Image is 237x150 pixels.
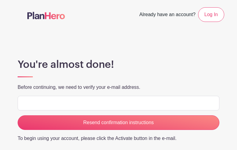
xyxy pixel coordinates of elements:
img: logo-507f7623f17ff9eddc593b1ce0a138ce2505c220e1c5a4e2b4648c50719b7d32.svg [27,12,65,19]
input: Resend confirmation instructions [18,115,219,130]
p: To begin using your account, please click the Activate button in the e-mail. [18,135,219,142]
h1: You're almost done! [18,58,219,71]
p: Before continuing, we need to verify your e-mail address. [18,84,219,91]
a: Log In [198,7,224,22]
span: Already have an account? [139,9,196,22]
